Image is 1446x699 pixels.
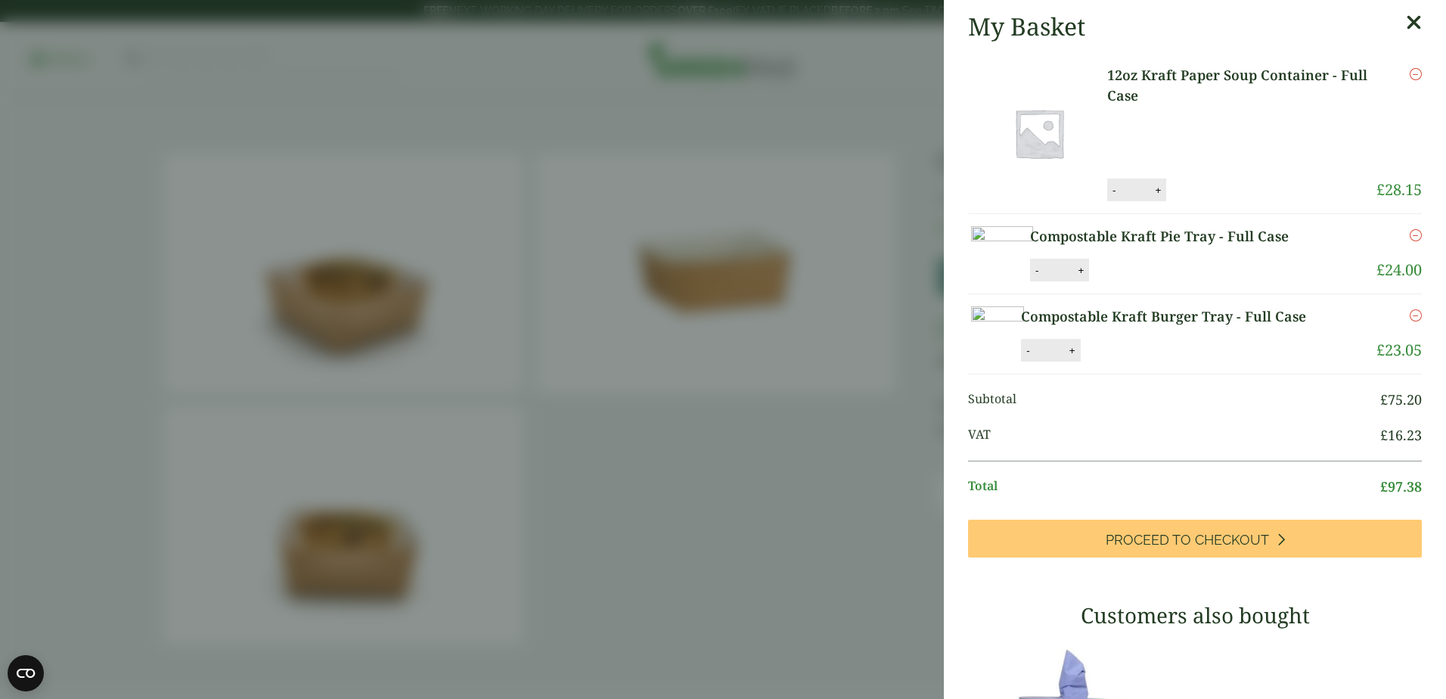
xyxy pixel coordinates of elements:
h2: My Basket [968,12,1085,41]
button: + [1065,344,1080,357]
a: Remove this item [1410,65,1422,83]
a: Proceed to Checkout [968,520,1422,558]
a: Compostable Kraft Burger Tray - Full Case [1021,306,1341,327]
span: £ [1380,477,1388,496]
bdi: 97.38 [1380,477,1422,496]
bdi: 23.05 [1376,340,1422,360]
bdi: 24.00 [1376,259,1422,280]
button: + [1150,184,1165,197]
button: - [1022,344,1034,357]
a: Remove this item [1410,226,1422,244]
button: - [1031,264,1043,277]
a: Remove this item [1410,306,1422,325]
button: Open CMP widget [8,655,44,691]
a: Compostable Kraft Pie Tray - Full Case [1030,226,1333,247]
h3: Customers also bought [968,603,1422,629]
span: £ [1380,426,1388,444]
span: Proceed to Checkout [1106,532,1269,548]
img: Placeholder [971,65,1107,201]
span: Subtotal [968,390,1380,410]
bdi: 16.23 [1380,426,1422,444]
a: 12oz Kraft Paper Soup Container - Full Case [1107,65,1376,106]
span: £ [1376,179,1385,200]
span: VAT [968,425,1380,446]
span: £ [1380,390,1388,409]
bdi: 75.20 [1380,390,1422,409]
span: £ [1376,259,1385,280]
button: - [1108,184,1120,197]
button: + [1073,264,1088,277]
span: £ [1376,340,1385,360]
bdi: 28.15 [1376,179,1422,200]
span: Total [968,477,1380,497]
